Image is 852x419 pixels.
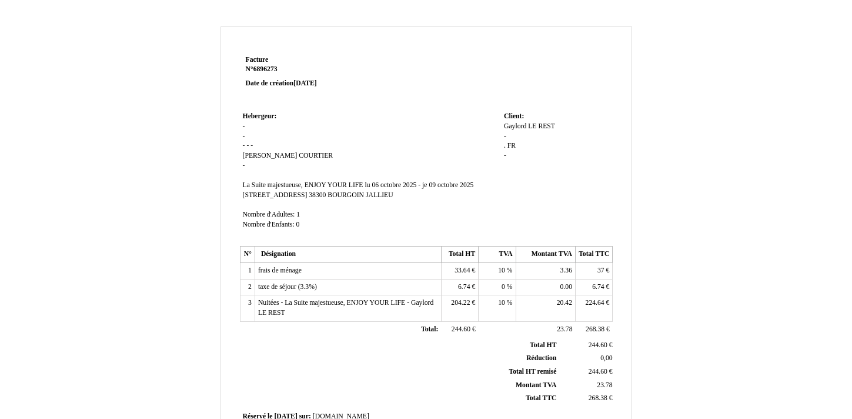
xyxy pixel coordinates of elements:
[441,321,478,338] td: €
[441,247,478,263] th: Total HT
[243,162,245,169] span: -
[240,279,255,295] td: 2
[507,142,516,149] span: FR
[299,152,333,159] span: COURTIER
[498,299,505,307] span: 10
[516,247,575,263] th: Montant TVA
[246,65,386,74] strong: N°
[243,221,295,228] span: Nombre d'Enfants:
[452,325,470,333] span: 244.60
[526,394,556,402] span: Total TTC
[479,279,516,295] td: %
[243,152,298,159] span: [PERSON_NAME]
[589,394,607,402] span: 268.38
[586,325,604,333] span: 268.38
[243,191,308,199] span: [STREET_ADDRESS]
[365,181,473,189] span: lu 06 octobre 2025 - je 09 octobre 2025
[586,299,604,307] span: 224.64
[243,211,295,218] span: Nombre d'Adultes:
[253,65,278,73] span: 6896273
[243,132,245,140] span: -
[526,354,556,362] span: Réduction
[504,142,506,149] span: .
[479,263,516,280] td: %
[559,365,614,379] td: €
[240,295,255,321] td: 3
[576,295,613,321] td: €
[504,132,506,140] span: -
[250,142,253,149] span: -
[576,321,613,338] td: €
[458,283,470,291] span: 6.74
[246,56,269,64] span: Facture
[258,267,302,274] span: frais de ménage
[243,122,245,130] span: -
[592,283,604,291] span: 6.74
[560,283,572,291] span: 0.00
[243,181,363,189] span: La Suite majestueuse, ENJOY YOUR LIFE
[504,122,526,130] span: Gaylord
[557,299,572,307] span: 20.42
[528,122,555,130] span: LE REST
[498,267,505,274] span: 10
[296,221,300,228] span: 0
[240,247,255,263] th: N°
[576,279,613,295] td: €
[455,267,470,274] span: 33.64
[243,112,277,120] span: Hebergeur:
[451,299,470,307] span: 204.22
[246,79,317,87] strong: Date de création
[328,191,393,199] span: BOURGOIN JALLIEU
[557,325,572,333] span: 23.78
[309,191,326,199] span: 38300
[243,142,245,149] span: -
[441,263,478,280] td: €
[559,392,614,405] td: €
[560,267,572,274] span: 3.36
[246,142,249,149] span: -
[597,381,612,389] span: 23.78
[240,263,255,280] td: 1
[600,354,612,362] span: 0,00
[255,247,441,263] th: Désignation
[509,368,556,375] span: Total HT remisé
[479,247,516,263] th: TVA
[516,381,556,389] span: Montant TVA
[479,295,516,321] td: %
[576,263,613,280] td: €
[502,283,505,291] span: 0
[530,341,556,349] span: Total HT
[441,279,478,295] td: €
[504,112,524,120] span: Client:
[559,339,614,352] td: €
[441,295,478,321] td: €
[258,299,433,317] span: Nuitées - La Suite majestueuse, ENJOY YOUR LIFE - Gaylord LE REST
[589,368,607,375] span: 244.60
[296,211,300,218] span: 1
[293,79,316,87] span: [DATE]
[589,341,607,349] span: 244.60
[576,247,613,263] th: Total TTC
[597,267,604,274] span: 37
[504,152,506,159] span: -
[258,283,317,291] span: taxe de séjour (3.3%)
[421,325,438,333] span: Total:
